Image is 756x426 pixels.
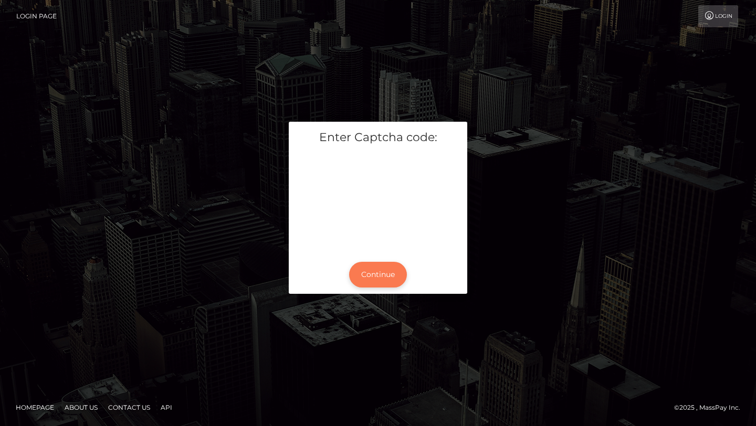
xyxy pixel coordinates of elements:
a: API [156,399,176,416]
a: Contact Us [104,399,154,416]
a: About Us [60,399,102,416]
div: © 2025 , MassPay Inc. [674,402,748,413]
iframe: mtcaptcha [297,153,459,247]
a: Login [698,5,738,27]
a: Login Page [16,5,57,27]
button: Continue [349,262,407,287]
h5: Enter Captcha code: [297,130,459,146]
a: Homepage [12,399,58,416]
